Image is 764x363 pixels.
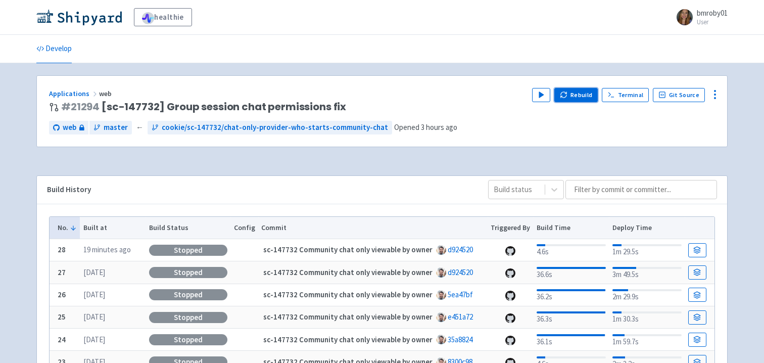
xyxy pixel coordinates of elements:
[89,121,132,134] a: master
[149,245,227,256] div: Stopped
[258,217,488,239] th: Commit
[63,122,76,133] span: web
[671,9,728,25] a: bmroby01 User
[149,312,227,323] div: Stopped
[533,217,609,239] th: Build Time
[602,88,649,102] a: Terminal
[146,217,230,239] th: Build Status
[394,122,457,132] span: Opened
[688,310,706,325] a: Build Details
[83,267,105,277] time: [DATE]
[230,217,258,239] th: Config
[36,9,122,25] img: Shipyard logo
[565,180,717,199] input: Filter by commit or committer...
[83,335,105,344] time: [DATE]
[488,217,534,239] th: Triggered By
[421,122,457,132] time: 3 hours ago
[58,335,66,344] b: 24
[61,100,100,114] a: #21294
[697,8,728,18] span: bmroby01
[83,245,131,254] time: 19 minutes ago
[83,290,105,299] time: [DATE]
[537,287,606,303] div: 36.2s
[83,312,105,322] time: [DATE]
[688,265,706,280] a: Build Details
[61,101,346,113] span: [sc-147732] Group session chat permissions fix
[134,8,192,26] a: healthie
[612,265,682,281] div: 3m 49.5s
[697,19,728,25] small: User
[162,122,388,133] span: cookie/sc-147732/chat-only-provider-who-starts-community-chat
[448,312,473,322] a: e451a72
[263,267,433,277] strong: sc-147732 Community chat only viewable by owner
[537,309,606,325] div: 36.3s
[49,89,99,98] a: Applications
[58,290,66,299] b: 26
[537,242,606,258] div: 4.6s
[99,89,113,98] span: web
[612,242,682,258] div: 1m 29.5s
[688,333,706,347] a: Build Details
[36,35,72,63] a: Develop
[609,217,685,239] th: Deploy Time
[688,288,706,302] a: Build Details
[263,290,433,299] strong: sc-147732 Community chat only viewable by owner
[554,88,598,102] button: Rebuild
[263,312,433,322] strong: sc-147732 Community chat only viewable by owner
[448,267,473,277] a: d924520
[104,122,128,133] span: master
[58,312,66,322] b: 25
[448,290,473,299] a: 5ea47bf
[448,245,473,254] a: d924520
[653,88,705,102] a: Git Source
[149,289,227,300] div: Stopped
[148,121,392,134] a: cookie/sc-147732/chat-only-provider-who-starts-community-chat
[448,335,472,344] a: 35a8824
[612,309,682,325] div: 1m 30.3s
[58,245,66,254] b: 28
[58,222,77,233] button: No.
[47,184,472,196] div: Build History
[532,88,550,102] button: Play
[537,265,606,281] div: 36.6s
[49,121,88,134] a: web
[612,332,682,348] div: 1m 59.7s
[263,335,433,344] strong: sc-147732 Community chat only viewable by owner
[149,334,227,345] div: Stopped
[58,267,66,277] b: 27
[612,287,682,303] div: 2m 29.9s
[149,267,227,278] div: Stopped
[688,243,706,257] a: Build Details
[537,332,606,348] div: 36.1s
[263,245,433,254] strong: sc-147732 Community chat only viewable by owner
[136,122,144,133] span: ←
[80,217,146,239] th: Built at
